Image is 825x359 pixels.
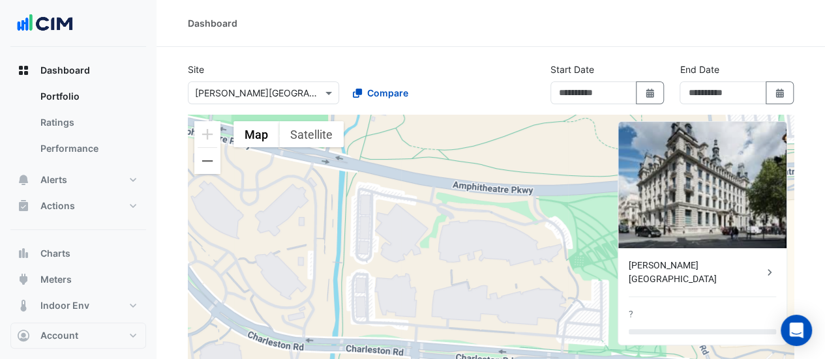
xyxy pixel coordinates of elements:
[774,87,786,98] fa-icon: Select Date
[17,273,30,286] app-icon: Meters
[30,83,146,109] a: Portfolio
[618,122,787,248] img: Kinnaird House
[279,121,344,147] button: Show satellite imagery
[10,319,146,345] button: Reports
[10,193,146,219] button: Actions
[629,308,633,321] div: ?
[10,240,146,266] button: Charts
[344,81,417,104] button: Compare
[40,199,75,212] span: Actions
[40,247,70,260] span: Charts
[194,121,220,147] button: Zoom in
[17,199,30,212] app-icon: Actions
[188,63,204,76] label: Site
[16,10,74,36] img: Company Logo
[40,273,72,286] span: Meters
[17,299,30,312] app-icon: Indoor Env
[17,247,30,260] app-icon: Charts
[194,148,220,174] button: Zoom out
[30,136,146,162] a: Performance
[40,64,90,77] span: Dashboard
[17,173,30,186] app-icon: Alerts
[550,63,594,76] label: Start Date
[680,63,719,76] label: End Date
[644,87,656,98] fa-icon: Select Date
[10,83,146,167] div: Dashboard
[188,16,237,30] div: Dashboard
[40,329,78,342] span: Account
[17,64,30,77] app-icon: Dashboard
[10,293,146,319] button: Indoor Env
[10,167,146,193] button: Alerts
[10,57,146,83] button: Dashboard
[233,121,279,147] button: Show street map
[367,86,408,100] span: Compare
[10,323,146,349] button: Account
[781,315,812,346] div: Open Intercom Messenger
[629,259,763,286] div: [PERSON_NAME][GEOGRAPHIC_DATA]
[40,173,67,186] span: Alerts
[10,266,146,293] button: Meters
[40,299,89,312] span: Indoor Env
[30,109,146,136] a: Ratings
